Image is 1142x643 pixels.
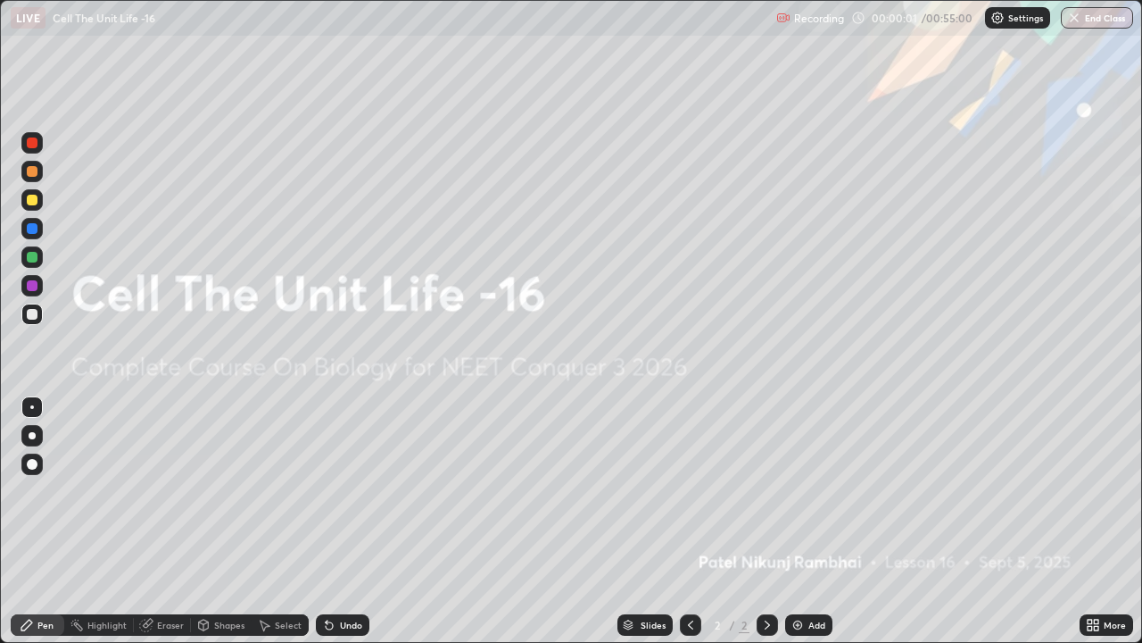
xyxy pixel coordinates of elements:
div: Add [808,621,825,630]
div: Eraser [157,621,184,630]
div: Pen [37,621,54,630]
div: Highlight [87,621,127,630]
div: / [730,620,735,630]
img: class-settings-icons [990,11,1005,25]
p: Recording [794,12,844,25]
div: More [1104,621,1126,630]
div: Undo [340,621,362,630]
div: 2 [739,617,749,633]
div: 2 [708,620,726,630]
p: Cell The Unit Life -16 [53,11,155,25]
img: end-class-cross [1067,11,1081,25]
div: Shapes [214,621,244,630]
img: recording.375f2c34.svg [776,11,790,25]
div: Select [275,621,302,630]
button: End Class [1061,7,1133,29]
div: Slides [641,621,666,630]
p: Settings [1008,13,1043,22]
img: add-slide-button [790,618,805,632]
p: LIVE [16,11,40,25]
